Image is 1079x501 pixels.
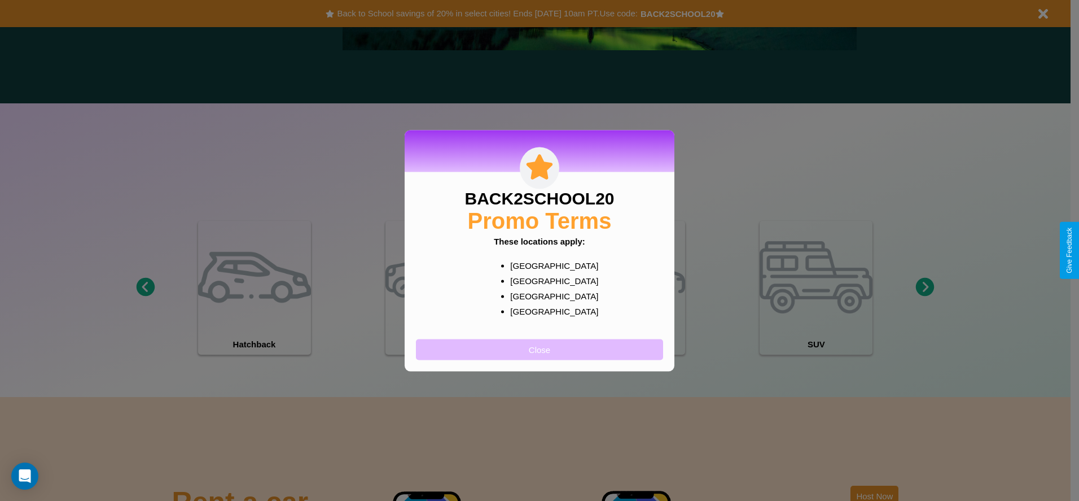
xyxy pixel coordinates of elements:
h2: Promo Terms [468,208,612,233]
h3: BACK2SCHOOL20 [464,189,614,208]
div: Open Intercom Messenger [11,463,38,490]
p: [GEOGRAPHIC_DATA] [510,303,591,319]
div: Give Feedback [1065,228,1073,273]
b: These locations apply: [494,236,585,246]
p: [GEOGRAPHIC_DATA] [510,273,591,288]
button: Close [416,339,663,360]
p: [GEOGRAPHIC_DATA] [510,288,591,303]
p: [GEOGRAPHIC_DATA] [510,258,591,273]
